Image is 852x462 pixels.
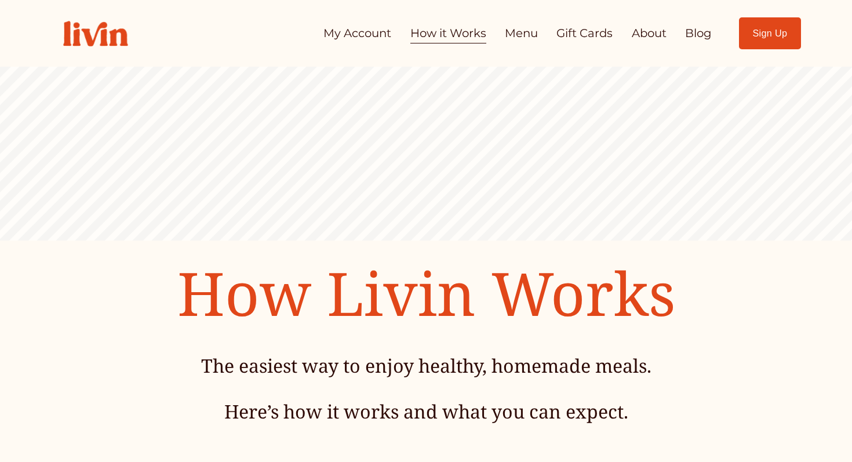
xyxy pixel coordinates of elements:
[114,353,738,379] h4: The easiest way to enjoy healthy, homemade meals.
[505,22,538,45] a: Menu
[323,22,391,45] a: My Account
[410,22,486,45] a: How it Works
[51,9,140,59] img: Livin
[177,252,676,333] span: How Livin Works
[114,399,738,424] h4: Here’s how it works and what you can expect.
[685,22,712,45] a: Blog
[739,17,801,49] a: Sign Up
[632,22,667,45] a: About
[556,22,613,45] a: Gift Cards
